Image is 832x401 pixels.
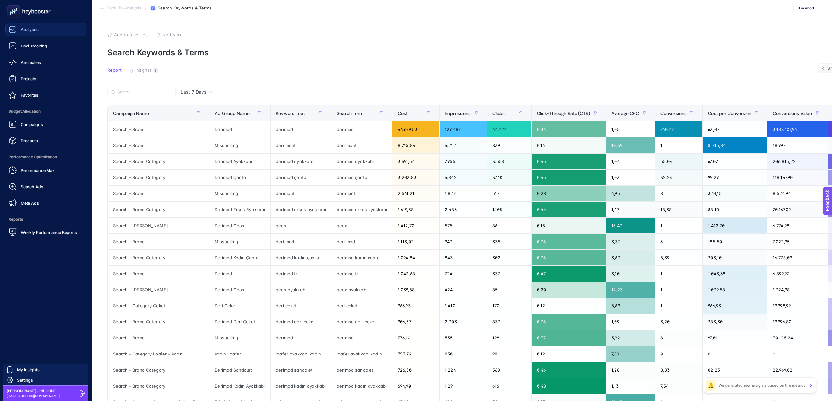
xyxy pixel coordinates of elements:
[487,282,531,298] div: 85
[606,186,655,201] div: 4,95
[108,282,209,298] div: Search - [PERSON_NAME]
[440,218,487,233] div: 575
[703,121,767,137] div: 63,07
[703,362,767,378] div: 82,25
[703,314,767,330] div: 283,30
[487,362,531,378] div: 568
[108,266,209,282] div: Search - Brand
[392,154,439,169] div: 3.691,54
[331,314,392,330] div: derimod deri ceket
[331,282,392,298] div: geox ayakkabı
[108,170,209,185] div: Search - Brand Category
[108,330,209,346] div: Search - Brand
[606,202,655,217] div: 1,47
[719,383,805,388] p: We generated new insights based on the metrics
[4,2,25,7] span: Feedback
[3,364,88,375] a: My Insights
[487,202,531,217] div: 1.105
[108,362,209,378] div: Search - Brand Category
[209,234,270,249] div: Misspelling
[487,170,531,185] div: 3.110
[21,60,41,65] span: Anomalies
[158,6,212,11] span: Search Keywords & Terms
[487,250,531,265] div: 302
[5,151,86,164] span: Performance Optimization
[153,68,158,73] div: 3
[162,32,183,37] span: Notify me
[487,266,531,282] div: 337
[209,186,270,201] div: Misspelling
[392,121,439,137] div: 46.699,53
[445,111,471,116] span: Impressions
[331,362,392,378] div: derimod sandalet
[108,202,209,217] div: Search - Brand Category
[767,314,828,330] div: 19.996,80
[487,218,531,233] div: 86
[703,266,767,282] div: 1.043,68
[392,346,439,362] div: 753,74
[655,137,703,153] div: 1
[440,202,487,217] div: 2.486
[392,298,439,314] div: 966,93
[331,234,392,249] div: deri mod
[606,314,655,330] div: 1,09
[487,298,531,314] div: 170
[532,346,606,362] div: 0,12
[271,186,331,201] div: derimont
[108,234,209,249] div: Search - Brand
[703,378,767,394] div: 92,14
[660,111,687,116] span: Conversions
[767,298,828,314] div: 19.998,99
[5,72,86,85] a: Projects
[271,202,331,217] div: derimod erkek ayakkabı
[271,362,331,378] div: derimod sandalet
[440,378,487,394] div: 1.291
[703,170,767,185] div: 99,29
[606,282,655,298] div: 12,23
[331,154,392,169] div: derimod ayakkabı
[440,346,487,362] div: 830
[108,250,209,265] div: Search - Brand Category
[215,111,250,116] span: Ad Group Name
[331,121,392,137] div: derimod
[392,186,439,201] div: 2.561,21
[331,298,392,314] div: deri ceket
[331,346,392,362] div: loafer ayakkabı kadın
[21,122,43,127] span: Campaigns
[440,250,487,265] div: 843
[606,154,655,169] div: 1,04
[392,250,439,265] div: 1.094,84
[532,250,606,265] div: 0,36
[487,234,531,249] div: 335
[708,111,751,116] span: Cost per Conversion
[5,213,86,226] span: Reports
[392,362,439,378] div: 726,50
[145,5,147,10] span: /
[655,121,703,137] div: 740,47
[5,196,86,210] a: Meta Ads
[209,298,270,314] div: Deri Ceket
[5,23,86,36] a: Analyses
[703,250,767,265] div: 203,10
[492,111,505,116] span: Clicks
[156,32,183,37] button: Notify me
[331,202,392,217] div: derimod erkek ayakkabı
[655,218,703,233] div: 1
[271,346,331,362] div: loafer ayakkabı kadın
[487,378,531,394] div: 616
[537,111,590,116] span: Click-Through Rate (CTR)
[532,154,606,169] div: 0,45
[108,378,209,394] div: Search - Brand Category
[271,314,331,330] div: derimod deri ceket
[606,298,655,314] div: 5,69
[5,39,86,52] a: Goal Tracking
[655,154,703,169] div: 55,04
[271,298,331,314] div: deri ceket
[606,266,655,282] div: 3,10
[606,362,655,378] div: 1,28
[113,111,149,116] span: Campaign Name
[5,180,86,193] a: Search Ads
[209,266,270,282] div: Derimod
[17,377,33,383] span: Settings
[703,330,767,346] div: 97,01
